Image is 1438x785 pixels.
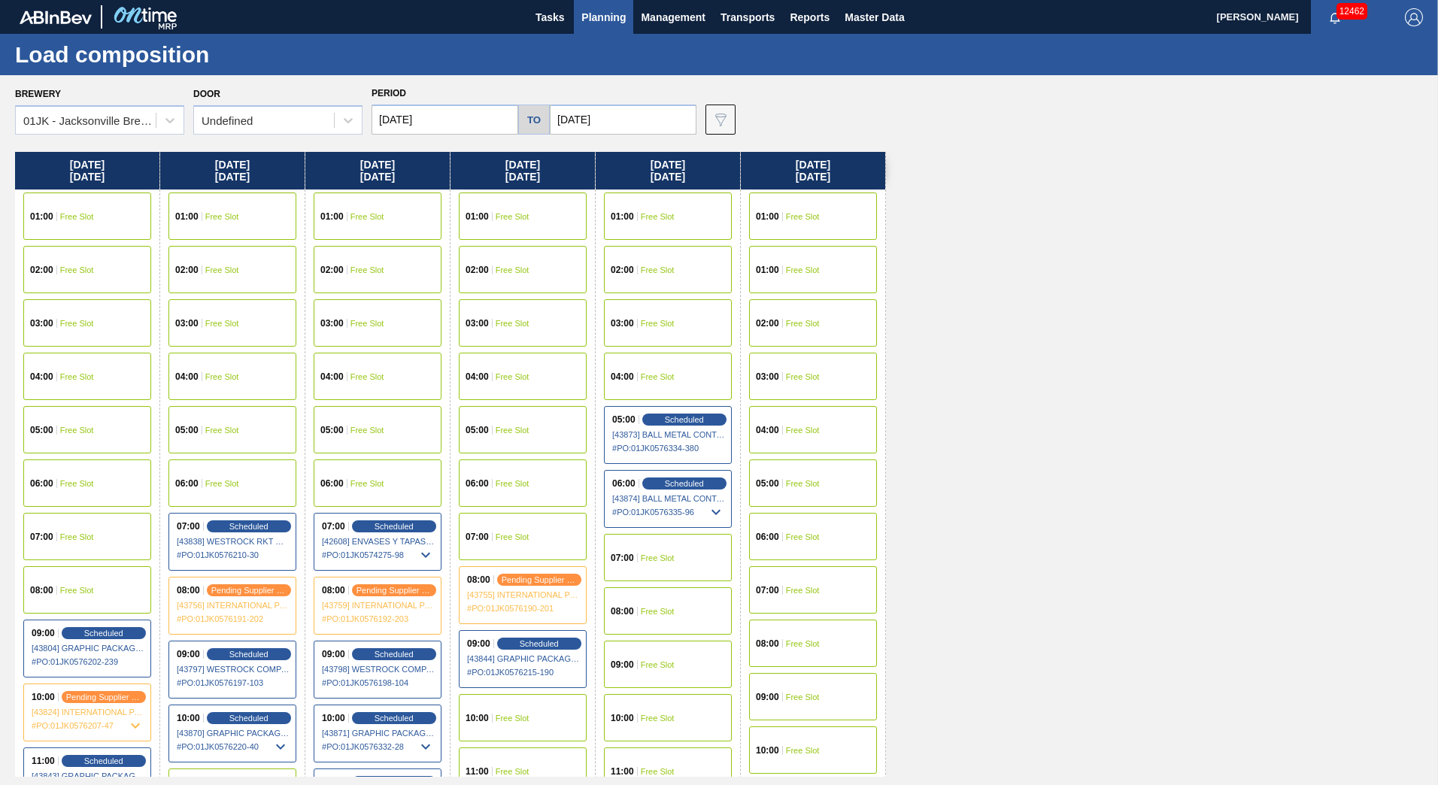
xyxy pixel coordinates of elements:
span: 08:00 [177,586,200,595]
span: Free Slot [350,265,384,274]
span: 08:00 [322,586,345,595]
span: 05:00 [756,479,779,488]
div: [DATE] [DATE] [160,152,305,189]
span: Free Slot [496,372,529,381]
h5: to [527,114,541,126]
span: Free Slot [496,265,529,274]
span: 07:00 [322,522,345,531]
span: 01:00 [320,212,344,221]
span: [43844] GRAPHIC PACKAGING INTERNATIONA - 0008221069 [467,654,580,663]
span: Free Slot [60,265,94,274]
span: 10:00 [32,693,55,702]
span: [43871] GRAPHIC PACKAGING INTERNATIONA - 0008221069 [322,729,435,738]
span: Scheduled [665,415,704,424]
span: Free Slot [496,212,529,221]
span: Master Data [845,8,904,26]
span: 05:00 [466,426,489,435]
span: Free Slot [60,426,94,435]
span: # PO : 01JK0576192-203 [322,610,435,628]
span: 07:00 [30,532,53,541]
span: Free Slot [350,479,384,488]
span: 12462 [1336,3,1367,20]
span: # PO : 01JK0574275-98 [322,546,435,564]
span: [43797] WESTROCK COMPANY - FOLDING CAR - 0008219776 [177,665,290,674]
span: pending supplier review [502,575,577,584]
img: Logout [1405,8,1423,26]
span: Management [641,8,705,26]
span: [43873] BALL METAL CONTAINER GROUP - 0008221649 [612,430,725,439]
span: 08:00 [30,586,53,595]
span: pending supplier review [66,693,141,702]
input: mm/dd/yyyy [372,105,518,135]
span: [42608] ENVASES Y TAPAS MODELO S A DE - 0008257397 [322,537,435,546]
span: Free Slot [786,372,820,381]
span: 09:00 [177,650,200,659]
span: Free Slot [205,319,239,328]
span: Free Slot [641,553,675,562]
span: 05:00 [30,426,53,435]
span: pending supplier review [356,586,432,595]
span: Free Slot [496,479,529,488]
span: 11:00 [611,767,634,776]
span: [43870] GRAPHIC PACKAGING INTERNATIONA - 0008221069 [177,729,290,738]
span: Free Slot [205,426,239,435]
span: Free Slot [60,372,94,381]
span: 03:00 [611,319,634,328]
span: # PO : 01JK0576191-202 [177,610,290,628]
label: Brewery [15,89,61,99]
span: 10:00 [611,714,634,723]
span: 05:00 [320,426,344,435]
span: Free Slot [496,714,529,723]
span: Scheduled [375,650,414,659]
span: Free Slot [786,212,820,221]
span: Free Slot [350,426,384,435]
span: 10:00 [177,714,200,723]
span: 01:00 [611,212,634,221]
span: # PO : 01JK0576202-239 [32,653,144,671]
span: Free Slot [496,767,529,776]
span: 09:00 [756,693,779,702]
span: 03:00 [756,372,779,381]
span: Free Slot [350,212,384,221]
span: Free Slot [60,319,94,328]
span: 04:00 [175,372,199,381]
span: 07:00 [177,522,200,531]
span: 05:00 [612,415,636,424]
span: Free Slot [786,426,820,435]
span: 09:00 [611,660,634,669]
span: Free Slot [786,319,820,328]
span: Free Slot [350,372,384,381]
span: 02:00 [175,265,199,274]
span: # PO : 01JK0576334-380 [612,439,725,457]
span: Free Slot [786,639,820,648]
span: 03:00 [175,319,199,328]
span: [43759] INTERNATIONAL PAPER COMPANY - 0008221645 [322,601,435,610]
span: # PO : 01JK0576207-47 [32,717,144,735]
span: 02:00 [30,265,53,274]
span: # PO : 01JK0576335-96 [612,503,725,521]
span: [43874] BALL METAL CONTAINER GROUP - 0008221649 [612,494,725,503]
span: 03:00 [320,319,344,328]
span: 01:00 [756,265,779,274]
span: 04:00 [30,372,53,381]
span: 11:00 [466,767,489,776]
span: Scheduled [84,756,123,765]
span: Scheduled [229,650,268,659]
span: # PO : 01JK0576197-103 [177,674,290,692]
span: Free Slot [641,767,675,776]
span: # PO : 01JK0576215-190 [467,663,580,681]
span: Scheduled [375,522,414,531]
span: Transports [721,8,775,26]
span: Free Slot [205,479,239,488]
span: 02:00 [320,265,344,274]
span: [43838] WESTROCK RKT COMPANY CORRUGATE - 0008365594 [177,537,290,546]
span: 04:00 [466,372,489,381]
span: 08:00 [756,639,779,648]
span: Free Slot [641,265,675,274]
div: 01JK - Jacksonville Brewery [23,114,157,127]
div: [DATE] [DATE] [451,152,595,189]
span: 07:00 [756,586,779,595]
button: icon-filter-gray [705,105,736,135]
span: Free Slot [786,265,820,274]
span: Free Slot [205,212,239,221]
